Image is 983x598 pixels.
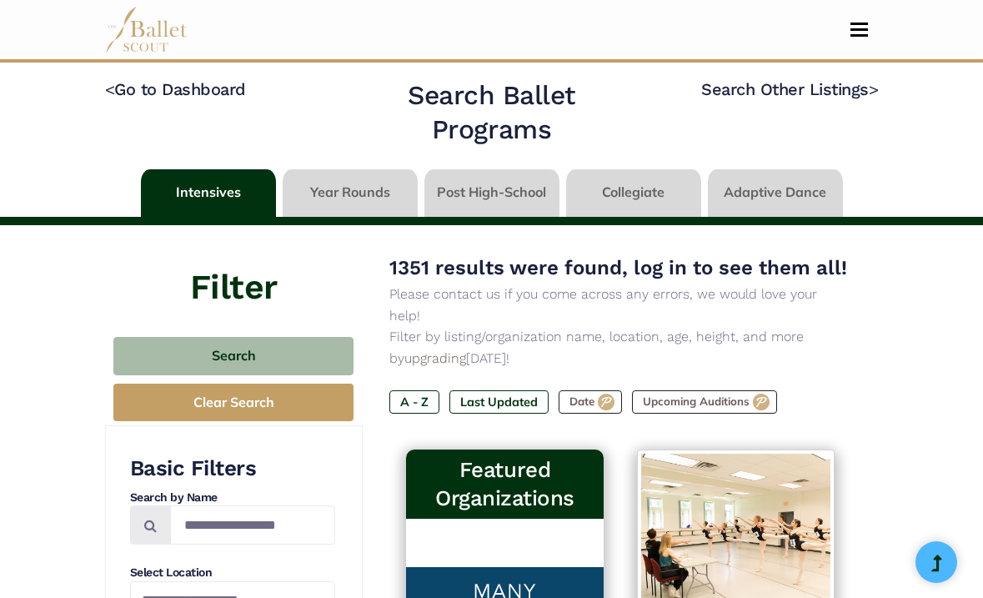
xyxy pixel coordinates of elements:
input: Search by names... [170,505,335,545]
h4: Select Location [130,565,335,581]
label: A - Z [389,390,439,414]
p: Filter by listing/organization name, location, age, height, and more by [DATE]! [389,326,852,369]
li: Year Rounds [279,169,421,217]
span: 1351 results were found, log in to see them all! [389,256,847,279]
li: Collegiate [563,169,705,217]
label: Last Updated [449,390,549,414]
label: Upcoming Auditions [632,390,777,414]
a: upgrading [404,350,466,366]
button: Clear Search [113,384,354,421]
h3: Basic Filters [130,455,335,483]
h3: Featured Organizations [419,456,590,512]
a: <Go to Dashboard [105,79,246,99]
label: Date [559,390,622,414]
li: Post High-School [421,169,563,217]
code: < [105,78,115,99]
h2: Search Ballet Programs [350,78,634,148]
li: Adaptive Dance [705,169,846,217]
p: Please contact us if you come across any errors, we would love your help! [389,284,852,326]
button: Search [113,337,354,376]
code: > [869,78,879,99]
h4: Filter [105,225,363,312]
a: Search Other Listings> [701,79,878,99]
li: Intensives [138,169,279,217]
h4: Search by Name [130,490,335,506]
button: Toggle navigation [840,22,879,38]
